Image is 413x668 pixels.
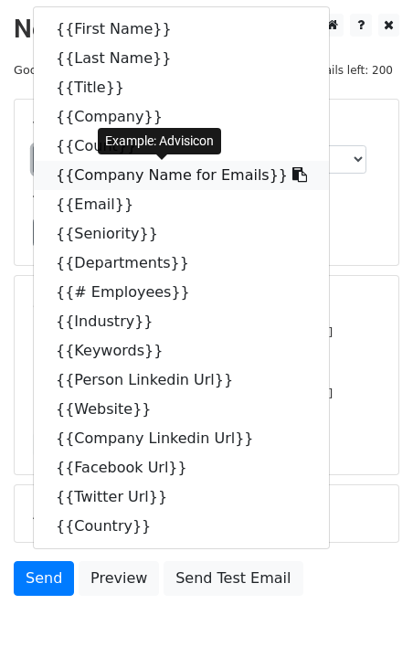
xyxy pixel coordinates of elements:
a: {{Website}} [34,395,329,424]
a: {{Company Name for Emails}} [34,161,329,190]
a: {{First Name}} [34,15,329,44]
h2: New Campaign [14,14,399,45]
iframe: Chat Widget [322,580,413,668]
a: {{Company Linkedin Url}} [34,424,329,453]
small: Google Sheet: [14,63,165,77]
a: Preview [79,561,159,596]
a: Send [14,561,74,596]
a: {{Last Name}} [34,44,329,73]
a: {{Twitter Url}} [34,482,329,512]
a: {{Title}} [34,73,329,102]
a: {{Email}} [34,190,329,219]
a: {{Keywords}} [34,336,329,366]
a: {{Seniority}} [34,219,329,249]
a: {{Company}} [34,102,329,132]
a: {{Count}} [34,132,329,161]
a: {{Departments}} [34,249,329,278]
a: {{Facebook Url}} [34,453,329,482]
span: Daily emails left: 200 [270,60,399,80]
a: {{# Employees}} [34,278,329,307]
a: {{Industry}} [34,307,329,336]
a: Send Test Email [164,561,302,596]
a: {{Person Linkedin Url}} [34,366,329,395]
a: Daily emails left: 200 [270,63,399,77]
div: Example: Advisicon [98,128,221,154]
a: {{Country}} [34,512,329,541]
